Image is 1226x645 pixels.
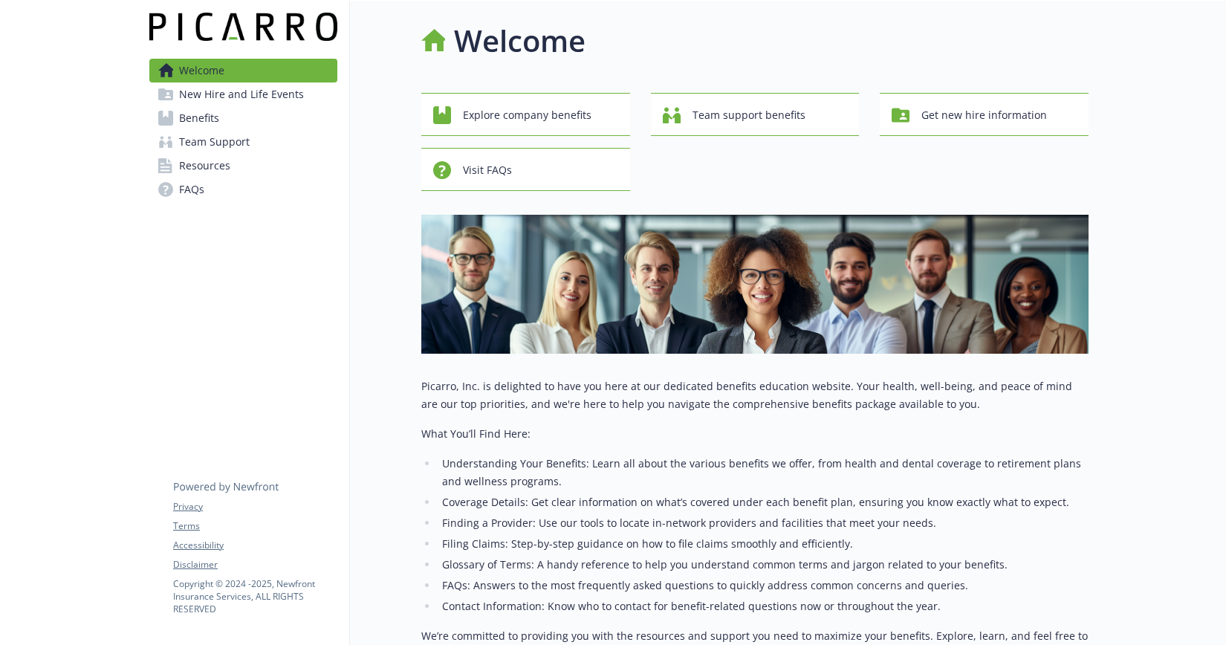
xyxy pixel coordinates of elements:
[179,154,230,178] span: Resources
[651,93,860,136] button: Team support benefits
[179,106,219,130] span: Benefits
[149,178,337,201] a: FAQs
[921,101,1047,129] span: Get new hire information
[463,156,512,184] span: Visit FAQs
[179,82,304,106] span: New Hire and Life Events
[693,101,805,129] span: Team support benefits
[179,178,204,201] span: FAQs
[421,148,630,191] button: Visit FAQs
[179,59,224,82] span: Welcome
[421,93,630,136] button: Explore company benefits
[438,556,1089,574] li: Glossary of Terms: A handy reference to help you understand common terms and jargon related to yo...
[438,455,1089,490] li: Understanding Your Benefits: Learn all about the various benefits we offer, from health and denta...
[149,154,337,178] a: Resources
[149,59,337,82] a: Welcome
[173,539,337,552] a: Accessibility
[421,215,1089,354] img: overview page banner
[438,514,1089,532] li: Finding a Provider: Use our tools to locate in-network providers and facilities that meet your ne...
[173,577,337,615] p: Copyright © 2024 - 2025 , Newfront Insurance Services, ALL RIGHTS RESERVED
[438,493,1089,511] li: Coverage Details: Get clear information on what’s covered under each benefit plan, ensuring you k...
[173,500,337,513] a: Privacy
[454,19,586,63] h1: Welcome
[438,535,1089,553] li: Filing Claims: Step-by-step guidance on how to file claims smoothly and efficiently.
[179,130,250,154] span: Team Support
[421,425,1089,443] p: What You’ll Find Here:
[438,577,1089,594] li: FAQs: Answers to the most frequently asked questions to quickly address common concerns and queries.
[149,130,337,154] a: Team Support
[438,597,1089,615] li: Contact Information: Know who to contact for benefit-related questions now or throughout the year.
[149,106,337,130] a: Benefits
[880,93,1089,136] button: Get new hire information
[421,377,1089,413] p: Picarro, Inc. is delighted to have you here at our dedicated benefits education website. Your hea...
[173,558,337,571] a: Disclaimer
[149,82,337,106] a: New Hire and Life Events
[463,101,591,129] span: Explore company benefits
[173,519,337,533] a: Terms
